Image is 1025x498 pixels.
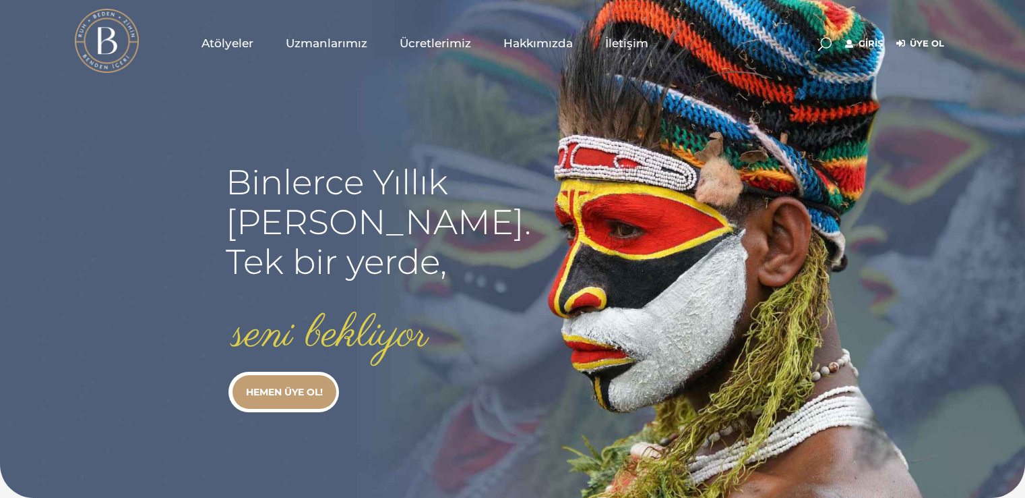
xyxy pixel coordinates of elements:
a: Hakkımızda [487,9,589,77]
span: Ücretlerimiz [400,36,471,51]
span: Uzmanlarımız [286,36,367,51]
span: Hakkımızda [503,36,573,51]
span: Atölyeler [201,36,253,51]
a: Atölyeler [185,9,270,77]
img: light logo [75,9,139,73]
a: Üye Ol [896,36,944,52]
a: Uzmanlarımız [270,9,383,77]
a: Giriş [845,36,883,52]
rs-layer: Binlerce Yıllık [PERSON_NAME]. Tek bir yerde, [226,163,531,282]
span: İletişim [605,36,648,51]
rs-layer: seni bekliyor [232,310,429,360]
a: Ücretlerimiz [383,9,487,77]
a: HEMEN ÜYE OL! [232,375,336,409]
a: İletişim [589,9,664,77]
